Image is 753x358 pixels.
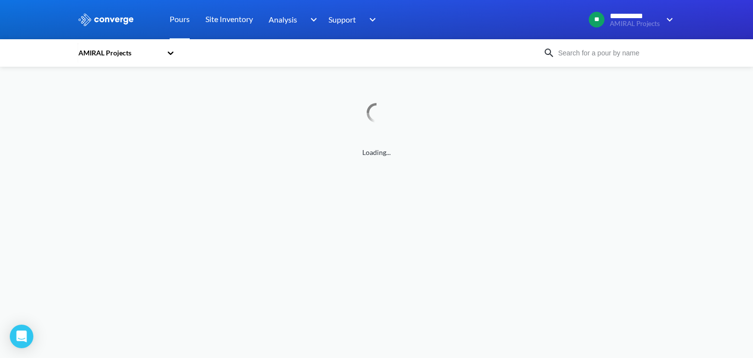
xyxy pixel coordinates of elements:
span: Loading... [77,147,676,158]
input: Search for a pour by name [555,48,674,58]
div: Open Intercom Messenger [10,325,33,348]
div: AMIRAL Projects [77,48,162,58]
img: downArrow.svg [363,14,378,26]
img: logo_ewhite.svg [77,13,134,26]
img: downArrow.svg [304,14,320,26]
img: downArrow.svg [660,14,676,26]
span: Analysis [269,13,297,26]
img: icon-search.svg [543,47,555,59]
span: Support [328,13,356,26]
span: AMIRAL Projects [610,20,660,27]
